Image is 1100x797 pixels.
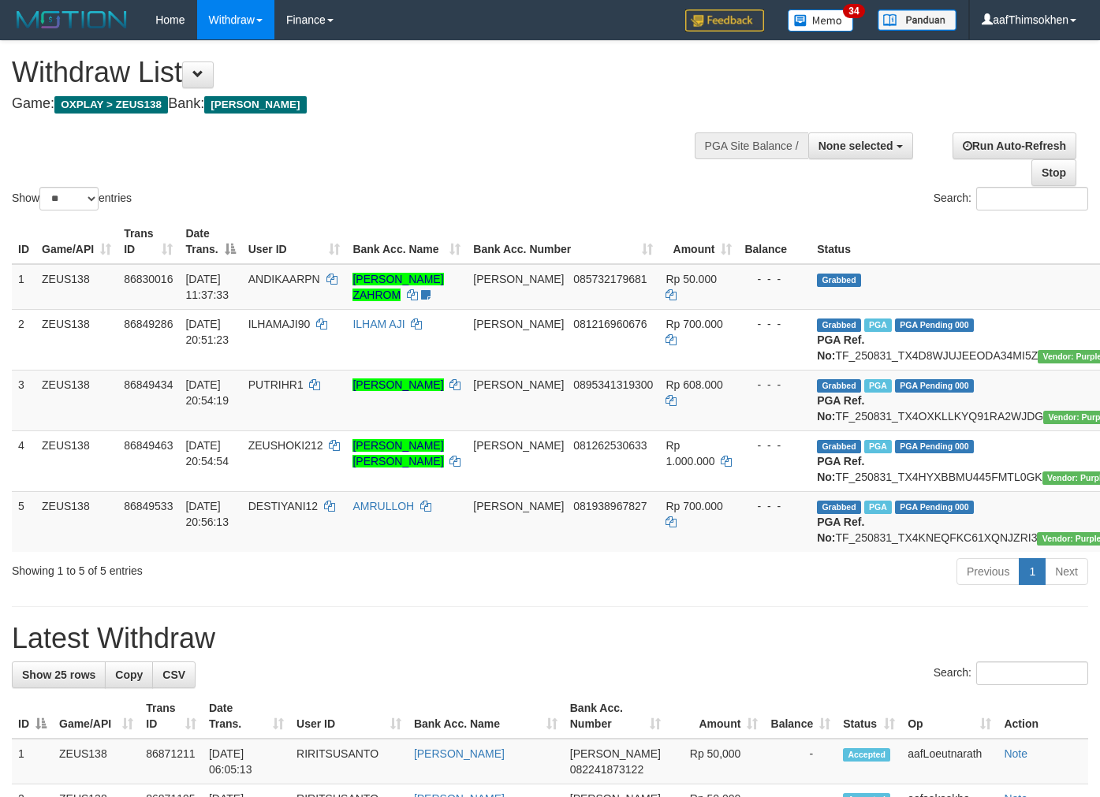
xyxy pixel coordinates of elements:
span: 86849463 [124,439,173,452]
td: 5 [12,491,35,552]
a: Stop [1031,159,1076,186]
span: PGA Pending [895,318,974,332]
h1: Withdraw List [12,57,718,88]
td: 1 [12,264,35,310]
span: Grabbed [817,379,861,393]
span: 34 [843,4,864,18]
span: PGA Pending [895,440,974,453]
a: Run Auto-Refresh [953,132,1076,159]
span: PGA Pending [895,379,974,393]
th: Action [997,694,1088,739]
th: Bank Acc. Number: activate to sort column ascending [467,219,659,264]
td: ZEUS138 [53,739,140,784]
div: - - - [744,271,804,287]
input: Search: [976,661,1088,685]
th: Trans ID: activate to sort column ascending [140,694,203,739]
span: Rp 50.000 [666,273,717,285]
th: Bank Acc. Name: activate to sort column ascending [408,694,564,739]
a: [PERSON_NAME] [PERSON_NAME] [352,439,443,467]
h1: Latest Withdraw [12,623,1088,654]
span: OXPLAY > ZEUS138 [54,96,168,114]
div: - - - [744,498,804,514]
label: Show entries [12,187,132,210]
th: Status: activate to sort column ascending [837,694,901,739]
span: [DATE] 20:54:54 [185,439,229,467]
a: Copy [105,661,153,688]
th: Date Trans.: activate to sort column descending [179,219,241,264]
a: [PERSON_NAME] [414,747,505,760]
span: CSV [162,669,185,681]
a: Show 25 rows [12,661,106,688]
span: Grabbed [817,274,861,287]
span: [PERSON_NAME] [473,500,564,512]
td: ZEUS138 [35,264,117,310]
b: PGA Ref. No: [817,455,864,483]
th: Bank Acc. Number: activate to sort column ascending [564,694,667,739]
td: 1 [12,739,53,784]
span: [PERSON_NAME] [570,747,661,760]
th: Date Trans.: activate to sort column ascending [203,694,290,739]
span: [PERSON_NAME] [473,439,564,452]
span: 86849434 [124,378,173,391]
span: Rp 1.000.000 [666,439,714,467]
span: Accepted [843,748,890,762]
span: [DATE] 20:56:13 [185,500,229,528]
span: 86849286 [124,318,173,330]
td: ZEUS138 [35,309,117,370]
th: Op: activate to sort column ascending [901,694,997,739]
span: Rp 700.000 [666,318,722,330]
select: Showentries [39,187,99,210]
span: 86830016 [124,273,173,285]
a: Next [1045,558,1088,585]
td: 2 [12,309,35,370]
span: PGA Pending [895,501,974,514]
th: Bank Acc. Name: activate to sort column ascending [346,219,467,264]
td: 86871211 [140,739,203,784]
span: Marked by aafRornrotha [864,379,892,393]
th: Trans ID: activate to sort column ascending [117,219,179,264]
span: Copy [115,669,143,681]
td: 4 [12,430,35,491]
span: ZEUSHOKI212 [248,439,323,452]
span: [DATE] 20:51:23 [185,318,229,346]
span: [PERSON_NAME] [473,378,564,391]
b: PGA Ref. No: [817,516,864,544]
img: MOTION_logo.png [12,8,132,32]
td: 3 [12,370,35,430]
a: 1 [1019,558,1046,585]
a: CSV [152,661,196,688]
th: ID: activate to sort column descending [12,694,53,739]
a: [PERSON_NAME] ZAHROM [352,273,443,301]
span: None selected [818,140,893,152]
div: - - - [744,377,804,393]
span: [PERSON_NAME] [204,96,306,114]
span: PUTRIHR1 [248,378,304,391]
span: DESTIYANI12 [248,500,318,512]
h4: Game: Bank: [12,96,718,112]
td: [DATE] 06:05:13 [203,739,290,784]
label: Search: [934,187,1088,210]
th: Game/API: activate to sort column ascending [35,219,117,264]
th: Game/API: activate to sort column ascending [53,694,140,739]
button: None selected [808,132,913,159]
td: ZEUS138 [35,491,117,552]
span: [PERSON_NAME] [473,318,564,330]
span: Copy 081262530633 to clipboard [573,439,647,452]
span: Copy 082241873122 to clipboard [570,763,643,776]
td: aafLoeutnarath [901,739,997,784]
span: Marked by aafRornrotha [864,501,892,514]
span: Rp 700.000 [666,500,722,512]
b: PGA Ref. No: [817,333,864,362]
span: Rp 608.000 [666,378,722,391]
span: Grabbed [817,318,861,332]
th: Amount: activate to sort column ascending [659,219,738,264]
span: Copy 081216960676 to clipboard [573,318,647,330]
th: User ID: activate to sort column ascending [242,219,347,264]
th: Amount: activate to sort column ascending [667,694,765,739]
span: ILHAMAJI90 [248,318,311,330]
th: User ID: activate to sort column ascending [290,694,408,739]
span: [PERSON_NAME] [473,273,564,285]
th: Balance: activate to sort column ascending [764,694,837,739]
td: RIRITSUSANTO [290,739,408,784]
td: - [764,739,837,784]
